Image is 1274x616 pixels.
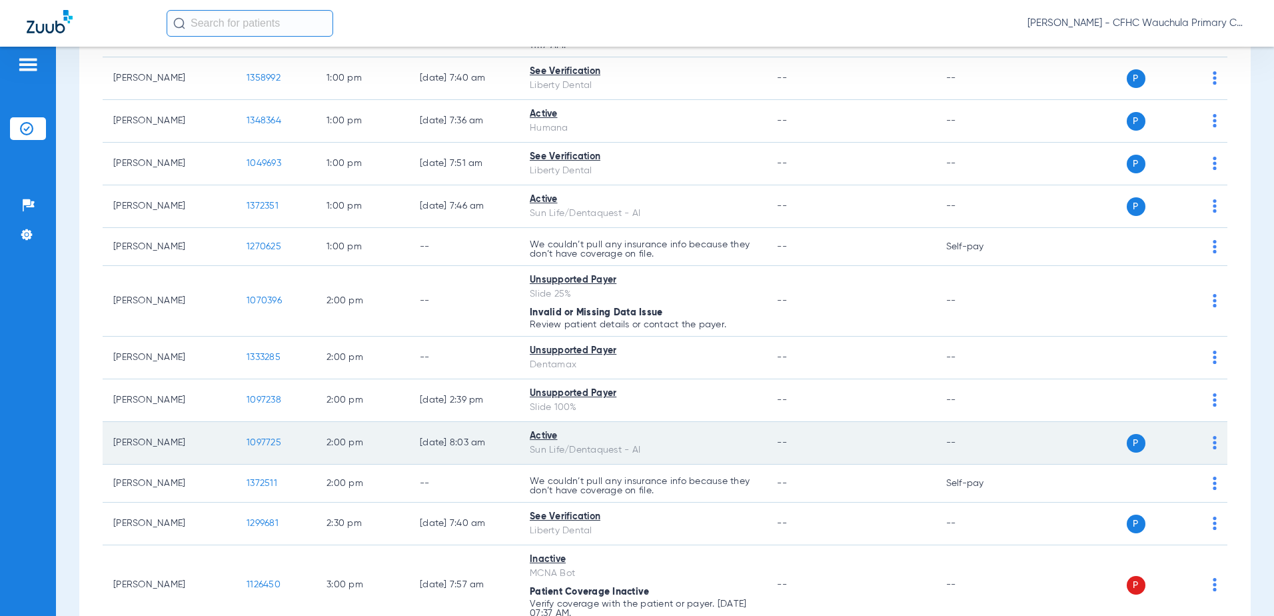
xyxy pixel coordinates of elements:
[1213,351,1217,364] img: group-dot-blue.svg
[409,266,519,337] td: --
[530,308,662,317] span: Invalid or Missing Data Issue
[777,201,787,211] span: --
[1213,199,1217,213] img: group-dot-blue.svg
[1127,515,1145,533] span: P
[247,479,277,488] span: 1372511
[247,519,279,528] span: 1299681
[936,185,1025,228] td: --
[1213,71,1217,85] img: group-dot-blue.svg
[530,164,756,178] div: Liberty Dental
[530,273,756,287] div: Unsupported Payer
[777,438,787,447] span: --
[530,477,756,495] p: We couldn’t pull any insurance info because they don’t have coverage on file.
[530,401,756,415] div: Slide 100%
[530,193,756,207] div: Active
[936,266,1025,337] td: --
[409,503,519,545] td: [DATE] 7:40 AM
[247,353,281,362] span: 1333285
[247,580,281,589] span: 1126450
[936,57,1025,100] td: --
[530,429,756,443] div: Active
[530,553,756,567] div: Inactive
[530,79,756,93] div: Liberty Dental
[316,143,409,185] td: 1:00 PM
[247,438,281,447] span: 1097725
[1127,112,1145,131] span: P
[530,107,756,121] div: Active
[316,57,409,100] td: 1:00 PM
[316,100,409,143] td: 1:00 PM
[1213,157,1217,170] img: group-dot-blue.svg
[409,57,519,100] td: [DATE] 7:40 AM
[316,228,409,266] td: 1:00 PM
[103,228,236,266] td: [PERSON_NAME]
[530,587,649,597] span: Patient Coverage Inactive
[1127,155,1145,173] span: P
[247,242,281,251] span: 1270625
[530,443,756,457] div: Sun Life/Dentaquest - AI
[409,100,519,143] td: [DATE] 7:36 AM
[17,57,39,73] img: hamburger-icon
[316,266,409,337] td: 2:00 PM
[1207,552,1274,616] iframe: Chat Widget
[530,320,756,329] p: Review patient details or contact the payer.
[103,185,236,228] td: [PERSON_NAME]
[316,465,409,503] td: 2:00 PM
[1213,114,1217,127] img: group-dot-blue.svg
[409,228,519,266] td: --
[103,100,236,143] td: [PERSON_NAME]
[777,296,787,305] span: --
[777,159,787,168] span: --
[247,201,279,211] span: 1372351
[103,465,236,503] td: [PERSON_NAME]
[103,57,236,100] td: [PERSON_NAME]
[409,379,519,422] td: [DATE] 2:39 PM
[409,465,519,503] td: --
[1127,197,1145,216] span: P
[530,240,756,259] p: We couldn’t pull any insurance info because they don’t have coverage on file.
[530,567,756,581] div: MCNA Bot
[167,10,333,37] input: Search for patients
[936,337,1025,379] td: --
[777,73,787,83] span: --
[936,100,1025,143] td: --
[777,353,787,362] span: --
[1213,436,1217,449] img: group-dot-blue.svg
[936,143,1025,185] td: --
[777,395,787,405] span: --
[27,10,73,33] img: Zuub Logo
[316,422,409,465] td: 2:00 PM
[103,503,236,545] td: [PERSON_NAME]
[530,510,756,524] div: See Verification
[316,503,409,545] td: 2:30 PM
[316,379,409,422] td: 2:00 PM
[316,185,409,228] td: 1:00 PM
[103,379,236,422] td: [PERSON_NAME]
[530,207,756,221] div: Sun Life/Dentaquest - AI
[1127,576,1145,595] span: P
[247,159,281,168] span: 1049693
[936,422,1025,465] td: --
[247,395,281,405] span: 1097238
[409,185,519,228] td: [DATE] 7:46 AM
[409,422,519,465] td: [DATE] 8:03 AM
[1213,294,1217,307] img: group-dot-blue.svg
[777,116,787,125] span: --
[1027,17,1247,30] span: [PERSON_NAME] - CFHC Wauchula Primary Care Dental
[247,116,281,125] span: 1348364
[530,344,756,358] div: Unsupported Payer
[530,524,756,538] div: Liberty Dental
[409,337,519,379] td: --
[173,17,185,29] img: Search Icon
[777,479,787,488] span: --
[936,465,1025,503] td: Self-pay
[530,150,756,164] div: See Verification
[530,358,756,372] div: Dentamax
[1213,240,1217,253] img: group-dot-blue.svg
[936,228,1025,266] td: Self-pay
[247,296,282,305] span: 1070396
[530,121,756,135] div: Humana
[103,266,236,337] td: [PERSON_NAME]
[777,580,787,589] span: --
